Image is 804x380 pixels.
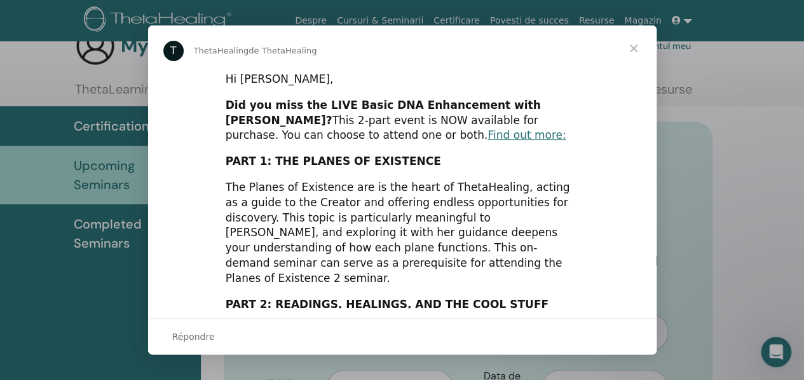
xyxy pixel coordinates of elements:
span: de ThetaHealing [249,46,317,55]
div: Ouvrir la conversation et répondre [148,318,657,355]
div: Hi [PERSON_NAME], [226,72,579,87]
b: Did you miss the LIVE Basic DNA Enhancement with [PERSON_NAME]? [226,99,541,127]
span: Répondre [172,328,215,345]
div: This 2-part event is NOW available for purchase. You can choose to attend one or both. [226,98,579,143]
b: PART 1: THE PLANES OF EXISTENCE [226,155,441,167]
div: The Planes of Existence are is the heart of ThetaHealing, acting as a guide to the Creator and of... [226,180,579,286]
span: Fermer [611,25,657,71]
div: Profile image for ThetaHealing [163,41,184,61]
span: ThetaHealing [194,46,249,55]
a: Find out more: [487,129,566,141]
b: PART 2: READINGS, HEALINGS, AND THE COOL STUFF [226,298,548,311]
